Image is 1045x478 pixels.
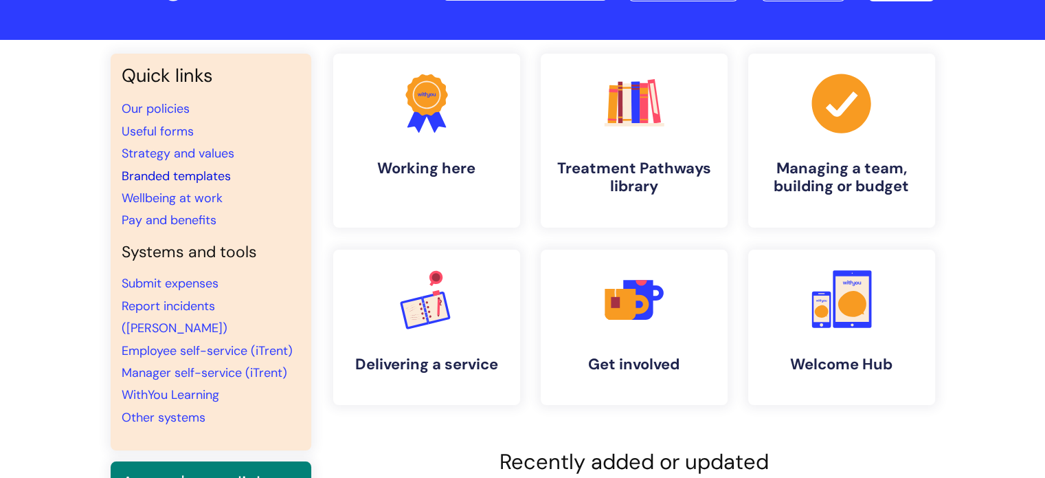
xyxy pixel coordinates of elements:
[122,212,216,228] a: Pay and benefits
[122,343,293,359] a: Employee self-service (iTrent)
[552,160,717,196] h4: Treatment Pathways library
[122,65,300,87] h3: Quick links
[759,356,924,373] h4: Welcome Hub
[122,190,223,206] a: Wellbeing at work
[333,54,520,228] a: Working here
[122,100,190,117] a: Our policies
[748,250,935,405] a: Welcome Hub
[122,145,234,162] a: Strategy and values
[541,54,728,228] a: Treatment Pathways library
[748,54,935,228] a: Managing a team, building or budget
[122,409,205,426] a: Other systems
[122,243,300,262] h4: Systems and tools
[122,275,218,292] a: Submit expenses
[344,160,509,177] h4: Working here
[122,298,227,336] a: Report incidents ([PERSON_NAME])
[122,123,194,140] a: Useful forms
[759,160,924,196] h4: Managing a team, building or budget
[333,449,935,475] h2: Recently added or updated
[541,250,728,405] a: Get involved
[552,356,717,373] h4: Get involved
[344,356,509,373] h4: Delivering a service
[333,250,520,405] a: Delivering a service
[122,387,219,403] a: WithYou Learning
[122,365,287,381] a: Manager self-service (iTrent)
[122,168,231,184] a: Branded templates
